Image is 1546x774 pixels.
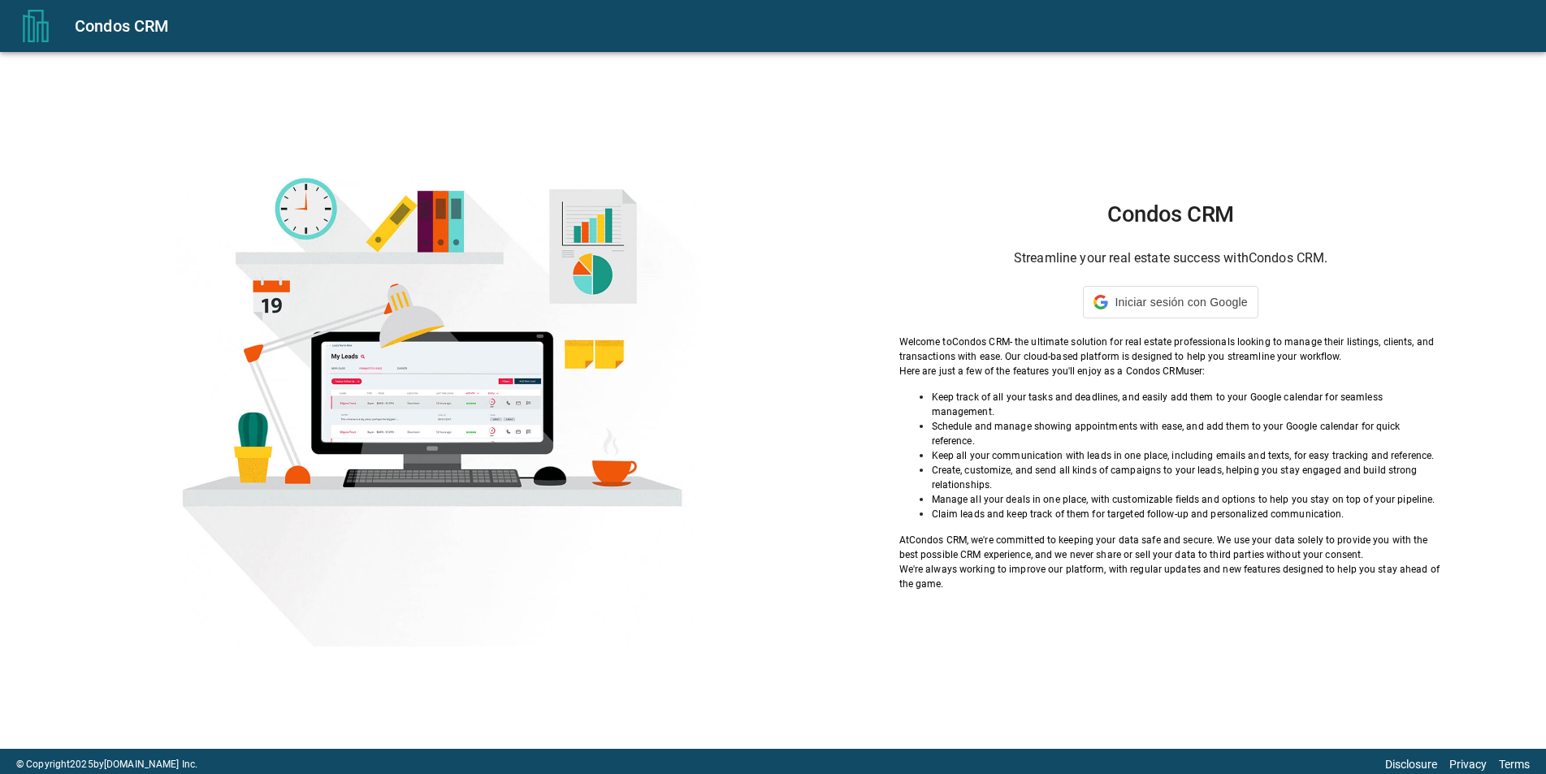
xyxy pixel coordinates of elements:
[932,390,1443,419] p: Keep track of all your tasks and deadlines, and easily add them to your Google calendar for seaml...
[932,448,1443,463] p: Keep all your communication with leads in one place, including emails and texts, for easy trackin...
[932,419,1443,448] p: Schedule and manage showing appointments with ease, and add them to your Google calendar for quic...
[1385,758,1437,771] a: Disclosure
[932,492,1443,507] p: Manage all your deals in one place, with customizable fields and options to help you stay on top ...
[75,13,1527,39] div: Condos CRM
[899,335,1443,364] p: Welcome to Condos CRM - the ultimate solution for real estate professionals looking to manage the...
[932,463,1443,492] p: Create, customize, and send all kinds of campaigns to your leads, helping you stay engaged and bu...
[1449,758,1487,771] a: Privacy
[932,507,1443,521] p: Claim leads and keep track of them for targeted follow-up and personalized communication.
[899,201,1443,227] h1: Condos CRM
[899,533,1443,562] p: At Condos CRM , we're committed to keeping your data safe and secure. We use your data solely to ...
[899,562,1443,591] p: We're always working to improve our platform, with regular updates and new features designed to h...
[1499,758,1530,771] a: Terms
[899,247,1443,270] h6: Streamline your real estate success with Condos CRM .
[899,364,1443,378] p: Here are just a few of the features you'll enjoy as a Condos CRM user:
[1083,286,1258,318] div: Iniciar sesión con Google
[104,759,197,770] a: [DOMAIN_NAME] Inc.
[1115,296,1247,309] span: Iniciar sesión con Google
[16,757,197,772] p: © Copyright 2025 by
